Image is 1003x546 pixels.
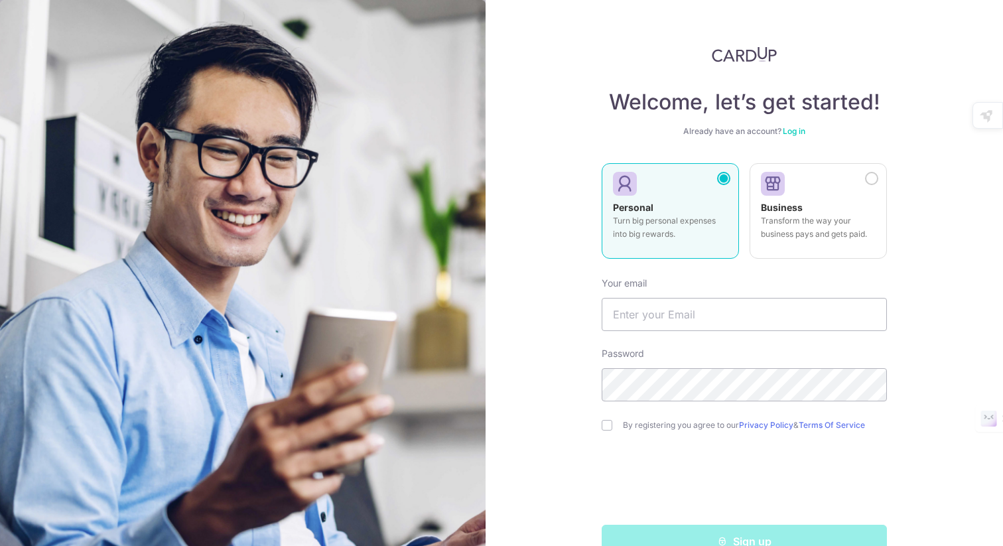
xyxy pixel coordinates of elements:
a: Terms Of Service [799,420,865,430]
strong: Business [761,202,803,213]
iframe: reCAPTCHA [643,457,845,509]
strong: Personal [613,202,653,213]
img: CardUp Logo [712,46,777,62]
p: Transform the way your business pays and gets paid. [761,214,876,241]
a: Privacy Policy [739,420,793,430]
a: Log in [783,126,805,136]
label: Password [602,347,644,360]
label: By registering you agree to our & [623,420,887,431]
p: Turn big personal expenses into big rewards. [613,214,728,241]
div: Already have an account? [602,126,887,137]
a: Personal Turn big personal expenses into big rewards. [602,163,739,267]
h4: Welcome, let’s get started! [602,89,887,115]
input: Enter your Email [602,298,887,331]
label: Your email [602,277,647,290]
a: Business Transform the way your business pays and gets paid. [750,163,887,267]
